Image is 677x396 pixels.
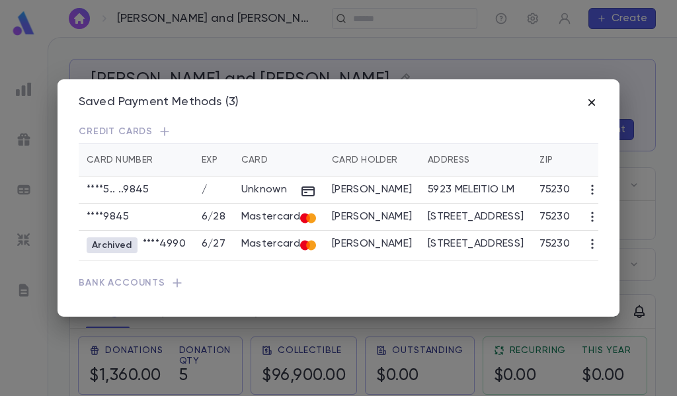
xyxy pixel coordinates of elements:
[241,183,316,196] div: Unknown
[202,210,225,223] p: 6 / 28
[202,183,225,196] p: /
[79,126,153,137] span: Credit Cards
[420,144,532,177] th: Address
[87,240,138,251] span: Archived
[532,231,578,260] td: 75230
[324,144,420,177] th: Card Holder
[241,237,316,251] div: Mastercard
[420,231,532,260] td: [STREET_ADDRESS]
[233,144,324,177] th: Card
[532,204,578,231] td: 75230
[202,237,225,251] p: 6 / 27
[194,144,233,177] th: Exp
[420,204,532,231] td: [STREET_ADDRESS]
[241,210,316,223] div: Mastercard
[79,144,194,177] th: Card Number
[324,204,420,231] td: [PERSON_NAME]
[79,300,598,313] p: No bank account saved
[324,177,420,204] td: [PERSON_NAME]
[79,278,165,288] span: Bank Accounts
[79,95,239,110] div: Saved Payment Methods (3)
[532,144,578,177] th: Zip
[532,177,578,204] td: 75230
[420,177,532,204] td: 5923 MELEITIO LM
[324,231,420,260] td: [PERSON_NAME]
